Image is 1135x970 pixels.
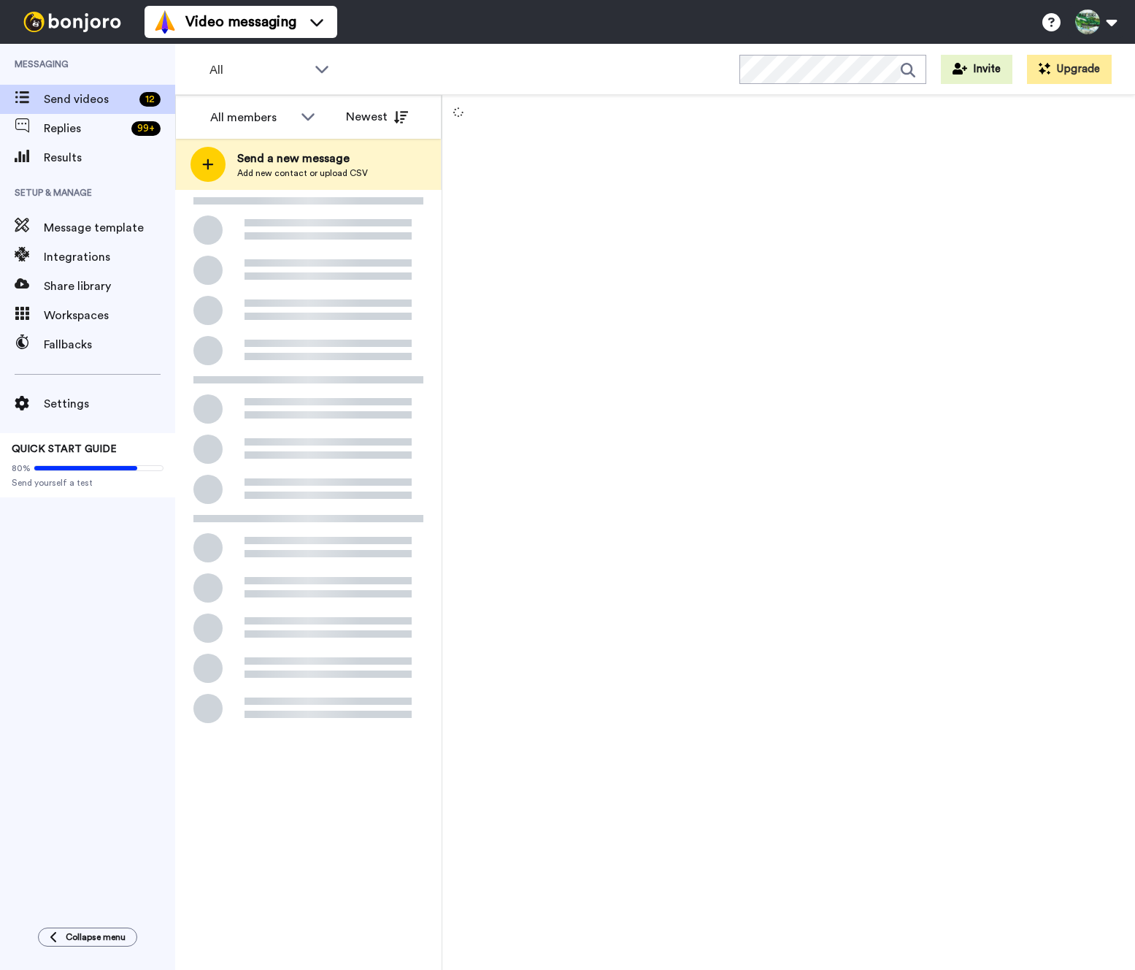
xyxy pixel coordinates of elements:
[139,92,161,107] div: 12
[209,61,307,79] span: All
[941,55,1012,84] button: Invite
[44,91,134,108] span: Send videos
[44,248,175,266] span: Integrations
[44,307,175,324] span: Workspaces
[131,121,161,136] div: 99 +
[237,167,368,179] span: Add new contact or upload CSV
[237,150,368,167] span: Send a new message
[210,109,293,126] div: All members
[44,149,175,167] span: Results
[44,278,175,295] span: Share library
[66,931,126,943] span: Collapse menu
[38,928,137,947] button: Collapse menu
[18,12,127,32] img: bj-logo-header-white.svg
[44,336,175,354] span: Fallbacks
[12,477,163,489] span: Send yourself a test
[44,120,126,137] span: Replies
[12,444,117,454] span: QUICK START GUIDE
[12,462,31,474] span: 80%
[44,219,175,237] span: Message template
[44,395,175,413] span: Settings
[1027,55,1112,84] button: Upgrade
[153,10,177,34] img: vm-color.svg
[335,102,419,131] button: Newest
[185,12,296,32] span: Video messaging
